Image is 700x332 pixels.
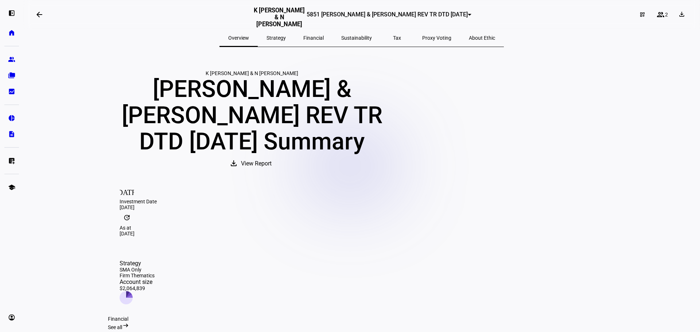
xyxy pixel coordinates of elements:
a: folder_copy [4,68,19,83]
mat-icon: [DATE] [120,184,134,199]
mat-icon: dashboard_customize [639,12,645,17]
a: bid_landscape [4,84,19,99]
span: Overview [228,35,249,40]
mat-icon: arrow_backwards [35,10,44,19]
mat-icon: update [120,210,134,225]
div: Investment Date [120,199,604,204]
span: 5851 [PERSON_NAME] & [PERSON_NAME] REV TR DTD [DATE] [307,11,468,18]
mat-icon: group [656,10,665,19]
eth-mat-symbol: group [8,56,15,63]
div: [DATE] [120,204,604,210]
span: Sustainability [341,35,372,40]
div: Strategy [120,260,155,267]
eth-mat-symbol: pie_chart [8,114,15,122]
eth-mat-symbol: account_circle [8,314,15,321]
mat-icon: download [678,11,685,18]
div: SMA Only [120,267,155,273]
eth-mat-symbol: school [8,184,15,191]
div: $2,064,839 [120,285,155,291]
div: [DATE] [120,231,604,237]
div: [PERSON_NAME] & [PERSON_NAME] REV TR DTD [DATE] Summary [108,76,396,155]
span: View Report [241,155,272,172]
h3: K [PERSON_NAME] & N [PERSON_NAME] [252,7,307,28]
div: As at [120,225,604,231]
mat-icon: download [229,159,238,168]
span: See all [108,324,122,330]
button: View Report [222,155,282,172]
span: Proxy Voting [422,35,451,40]
eth-mat-symbol: left_panel_open [8,9,15,17]
eth-mat-symbol: list_alt_add [8,157,15,164]
a: group [4,52,19,67]
mat-icon: arrow_right_alt [122,322,129,329]
span: Financial [303,35,324,40]
a: description [4,127,19,141]
span: Tax [393,35,401,40]
div: Account size [120,278,155,285]
a: pie_chart [4,111,19,125]
div: Firm Thematics [120,273,155,278]
eth-mat-symbol: description [8,130,15,138]
span: About Ethic [469,35,495,40]
div: K [PERSON_NAME] & N [PERSON_NAME] [108,70,396,76]
eth-mat-symbol: bid_landscape [8,88,15,95]
eth-mat-symbol: home [8,29,15,36]
a: home [4,26,19,40]
eth-mat-symbol: folder_copy [8,72,15,79]
span: 2 [665,12,668,17]
span: Strategy [267,35,286,40]
div: Financial [108,316,615,322]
